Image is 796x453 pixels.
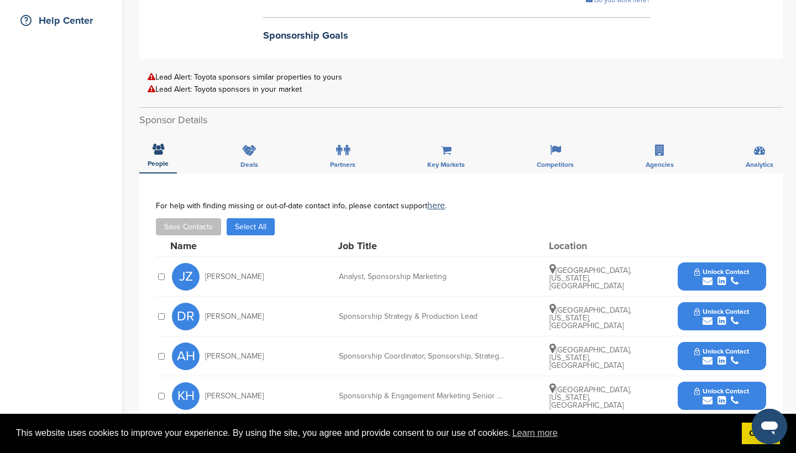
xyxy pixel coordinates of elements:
span: KH [172,382,200,410]
button: Unlock Contact [681,380,762,413]
span: [PERSON_NAME] [205,352,264,360]
button: Save Contacts [156,218,221,235]
span: Analytics [746,161,773,168]
span: This website uses cookies to improve your experience. By using the site, you agree and provide co... [16,425,733,441]
div: Analyst, Sponsorship Marketing [339,273,505,281]
span: [PERSON_NAME] [205,313,264,320]
span: People [148,160,169,167]
div: Name [170,241,292,251]
a: here [427,200,445,211]
span: Unlock Contact [694,347,749,355]
span: Key Markets [427,161,465,168]
span: [PERSON_NAME] [205,392,264,400]
a: dismiss cookie message [742,423,780,445]
button: Unlock Contact [681,260,762,293]
h2: Sponsor Details [139,113,783,128]
div: Lead Alert: Toyota sponsors similar properties to yours [148,73,774,81]
span: [GEOGRAPHIC_DATA], [US_STATE], [GEOGRAPHIC_DATA] [549,345,631,370]
button: Select All [227,218,275,235]
span: DR [172,303,200,330]
div: Lead Alert: Toyota sponsors in your market [148,85,774,93]
a: learn more about cookies [511,425,559,441]
span: Agencies [646,161,674,168]
div: Job Title [338,241,504,251]
span: Unlock Contact [694,308,749,315]
span: Unlock Contact [694,387,749,395]
div: Sponsorship Strategy & Production Lead [339,313,505,320]
span: [GEOGRAPHIC_DATA], [US_STATE], [GEOGRAPHIC_DATA] [549,266,631,291]
span: [GEOGRAPHIC_DATA], [US_STATE], [GEOGRAPHIC_DATA] [549,305,631,330]
button: Unlock Contact [681,300,762,333]
h2: Sponsorship Goals [263,28,650,43]
span: Unlock Contact [694,268,749,276]
span: [GEOGRAPHIC_DATA], [US_STATE], [GEOGRAPHIC_DATA] [549,385,631,410]
a: Help Center [11,8,111,33]
span: JZ [172,263,200,291]
div: For help with finding missing or out-of-date contact info, please contact support . [156,201,766,210]
div: Sponsorship & Engagement Marketing Senior Planner [339,392,505,400]
button: Unlock Contact [681,340,762,373]
span: AH [172,343,200,370]
div: Location [549,241,632,251]
span: Partners [330,161,355,168]
span: Deals [240,161,258,168]
span: Competitors [537,161,574,168]
div: Sponsorship Coordinator, Sponsorship, Strategy and Production [339,352,505,360]
iframe: Button to launch messaging window [752,409,787,444]
div: Help Center [17,10,111,30]
span: [PERSON_NAME] [205,273,264,281]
